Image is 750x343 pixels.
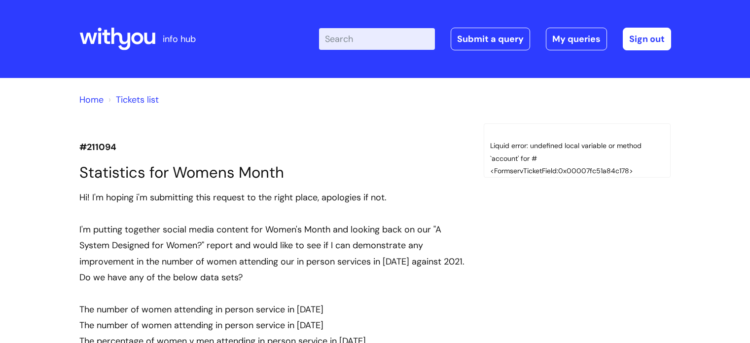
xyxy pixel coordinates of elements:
a: Sign out [623,28,671,50]
input: Search [319,28,435,50]
p: #211094 [79,139,469,155]
a: My queries [546,28,607,50]
a: Home [79,94,104,106]
h1: Statistics for Womens Month [79,163,469,182]
li: Tickets list [106,92,159,108]
li: Solution home [79,92,104,108]
a: Tickets list [116,94,159,106]
p: info hub [163,31,196,47]
a: Submit a query [451,28,530,50]
div: | - [319,28,671,50]
div: Liquid error: undefined local variable or method `account' for #<FormservTicketField:0x00007fc51a... [490,140,665,177]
